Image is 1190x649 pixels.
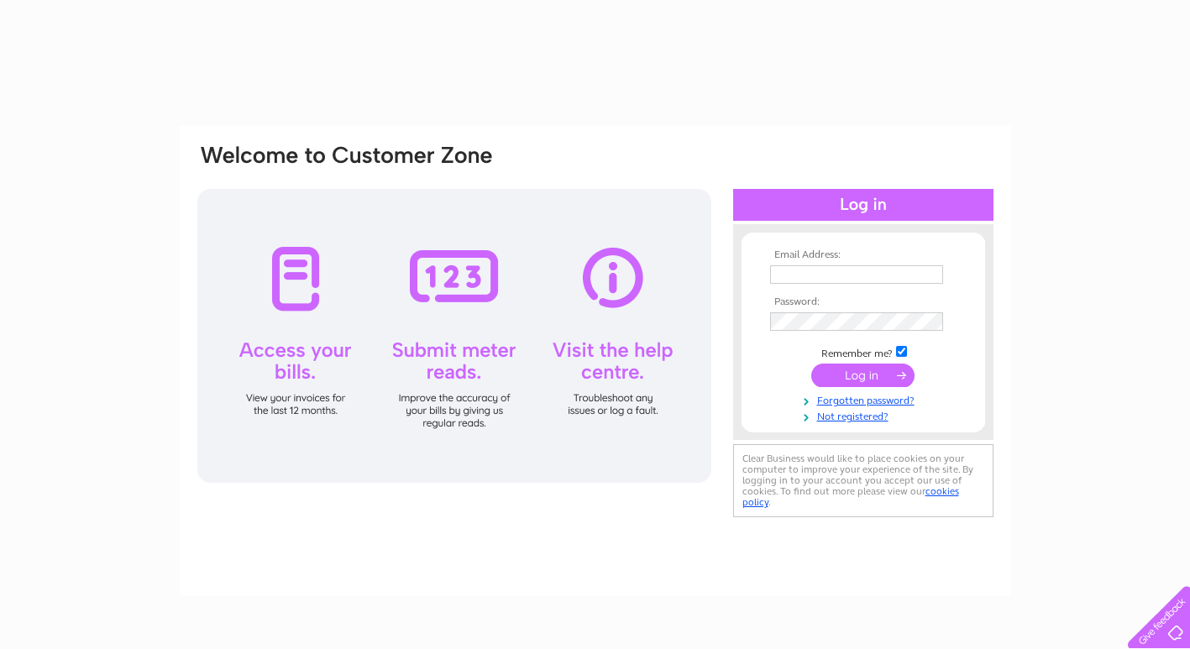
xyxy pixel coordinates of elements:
a: Not registered? [770,407,961,423]
input: Submit [811,364,915,387]
td: Remember me? [766,343,961,360]
a: Forgotten password? [770,391,961,407]
div: Clear Business would like to place cookies on your computer to improve your experience of the sit... [733,444,993,517]
th: Password: [766,296,961,308]
th: Email Address: [766,249,961,261]
a: cookies policy [742,485,959,508]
